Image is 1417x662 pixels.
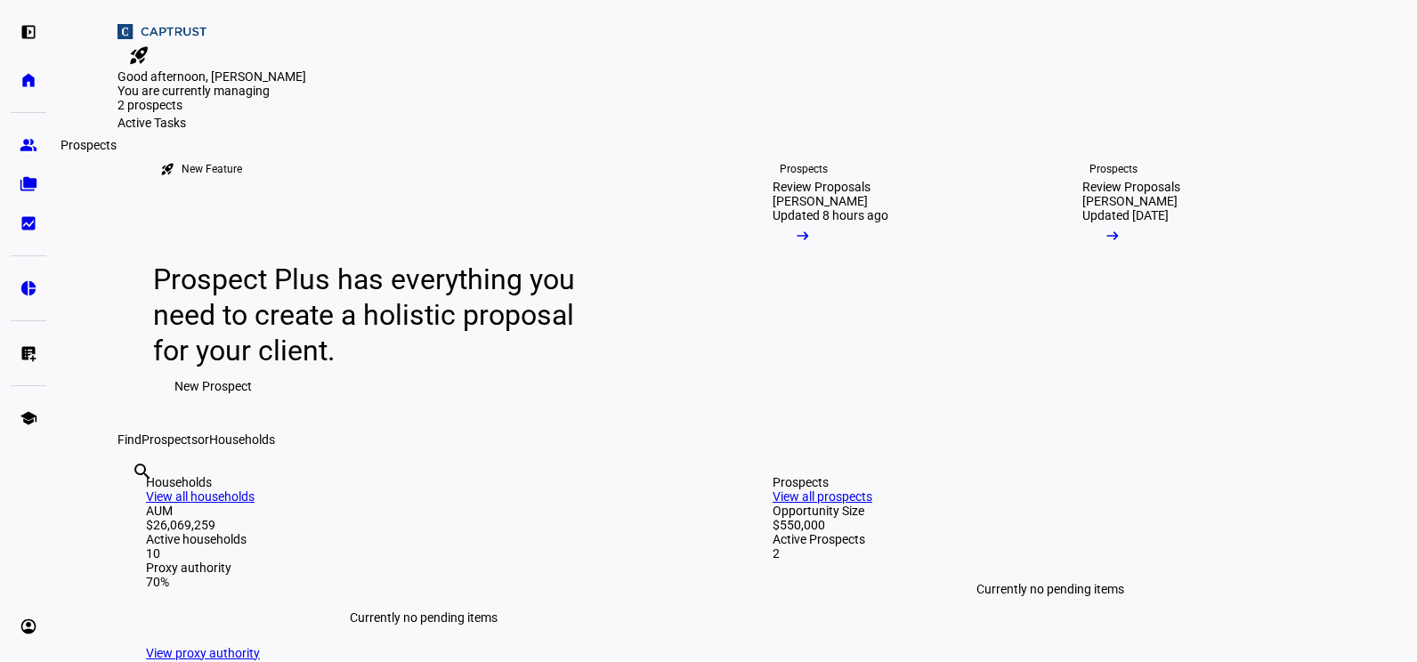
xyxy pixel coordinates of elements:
mat-icon: search [132,461,153,482]
div: Active Prospects [773,532,1328,546]
div: Households [146,475,701,489]
eth-mat-symbol: pie_chart [20,279,37,297]
input: Enter name of prospect or household [132,485,135,506]
span: Prospects [142,432,198,447]
div: Prospects [53,134,124,156]
eth-mat-symbol: group [20,136,37,154]
div: Prospects [1089,162,1138,176]
eth-mat-symbol: home [20,71,37,89]
div: $550,000 [773,518,1328,532]
div: 70% [146,575,701,589]
span: Households [209,432,275,447]
a: group [11,127,46,163]
div: Active Tasks [117,116,1356,130]
a: View proxy authority [146,646,260,660]
div: Opportunity Size [773,504,1328,518]
div: 2 prospects [117,98,296,112]
div: Good afternoon, [PERSON_NAME] [117,69,1356,84]
div: Prospects [780,162,828,176]
div: [PERSON_NAME] [773,194,868,208]
div: $26,069,259 [146,518,701,532]
eth-mat-symbol: left_panel_open [20,23,37,41]
div: Currently no pending items [773,561,1328,618]
span: You are currently managing [117,84,270,98]
div: Prospect Plus has everything you need to create a holistic proposal for your client. [153,262,592,368]
div: Proxy authority [146,561,701,575]
mat-icon: arrow_right_alt [1104,227,1121,245]
div: AUM [146,504,701,518]
eth-mat-symbol: school [20,409,37,427]
div: Find or [117,432,1356,447]
eth-mat-symbol: list_alt_add [20,344,37,362]
div: Updated [DATE] [1082,208,1169,222]
button: New Prospect [153,368,273,404]
a: View all households [146,489,255,504]
mat-icon: rocket_launch [160,162,174,176]
a: ProspectsReview Proposals[PERSON_NAME]Updated [DATE] [1054,130,1349,432]
div: Active households [146,532,701,546]
div: 10 [146,546,701,561]
span: New Prospect [174,368,252,404]
a: pie_chart [11,270,46,306]
mat-icon: arrow_right_alt [794,227,812,245]
eth-mat-symbol: bid_landscape [20,214,37,232]
mat-icon: rocket_launch [128,44,150,66]
div: Review Proposals [1082,180,1180,194]
div: New Feature [182,162,242,176]
a: folder_copy [11,166,46,202]
div: Updated 8 hours ago [773,208,888,222]
div: [PERSON_NAME] [1082,194,1178,208]
eth-mat-symbol: account_circle [20,618,37,635]
div: Review Proposals [773,180,870,194]
div: 2 [773,546,1328,561]
a: View all prospects [773,489,872,504]
a: home [11,62,46,98]
div: Currently no pending items [146,589,701,646]
a: ProspectsReview Proposals[PERSON_NAME]Updated 8 hours ago [744,130,1040,432]
div: Prospects [773,475,1328,489]
eth-mat-symbol: folder_copy [20,175,37,193]
a: bid_landscape [11,206,46,241]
